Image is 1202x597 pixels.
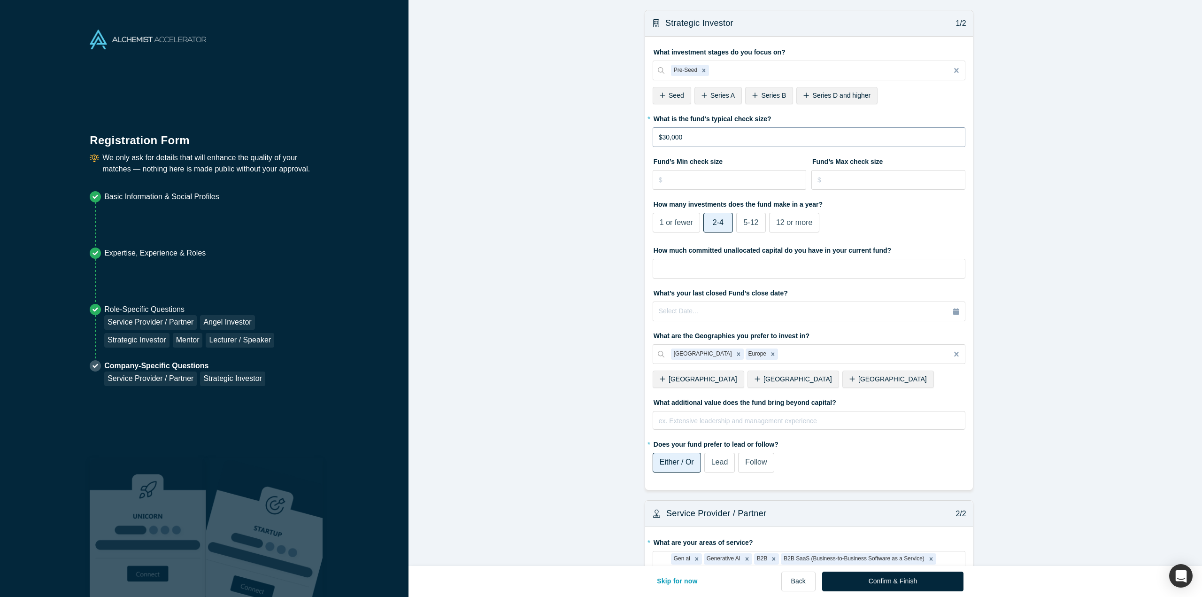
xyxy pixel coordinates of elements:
[659,307,698,315] span: Select Date...
[653,87,691,104] div: Seed
[90,30,206,49] img: Alchemist Accelerator Logo
[653,111,965,124] label: What is the fund's typical check size?
[743,218,758,226] span: 5-12
[842,371,934,388] div: [GEOGRAPHIC_DATA]
[90,458,206,597] img: Robust Technologies
[653,44,965,57] label: What investment stages do you focus on?
[796,87,878,104] div: Series D and higher
[747,371,839,388] div: [GEOGRAPHIC_DATA]
[671,65,699,76] div: Pre-Seed
[768,349,778,360] div: Remove Europe
[104,372,197,386] div: Service Provider / Partner
[746,349,768,360] div: Europe
[699,65,709,76] div: Remove Pre-Seed
[653,395,965,408] label: What additional value does the fund bring beyond capital?
[710,92,735,99] span: Series A
[858,375,927,383] span: [GEOGRAPHIC_DATA]
[694,87,742,104] div: Series A
[653,535,965,548] label: What are your areas of service?
[763,375,832,383] span: [GEOGRAPHIC_DATA]
[671,553,692,565] div: Gen ai
[671,349,733,360] div: [GEOGRAPHIC_DATA]
[811,154,965,167] label: Fund’s Max check size
[769,553,779,565] div: Remove B2B
[781,553,925,565] div: B2B SaaS (Business-to-Business Software as a Service)
[811,170,965,190] input: $
[653,196,965,209] label: How many investments does the fund make in a year?
[653,411,965,430] div: rdw-wrapper
[206,333,274,348] div: Lecturer / Speaker
[711,458,728,466] span: Lead
[713,218,724,226] span: 2-4
[173,333,203,348] div: Mentor
[745,87,793,104] div: Series B
[104,248,206,259] p: Expertise, Experience & Roles
[104,333,170,348] div: Strategic Investor
[951,508,966,519] p: 2/2
[653,371,744,388] div: [GEOGRAPHIC_DATA]
[104,360,265,372] p: Company-Specific Questions
[653,242,965,256] label: How much committed unallocated capital do you have in your current fund?
[926,553,936,565] div: Remove B2B SaaS (Business-to-Business Software as a Service)
[754,553,769,565] div: B2B
[200,372,265,386] div: Strategic Investor
[669,375,737,383] span: [GEOGRAPHIC_DATA]
[104,191,219,202] p: Basic Information & Social Profiles
[745,458,767,466] span: Follow
[200,315,254,330] div: Angel Investor
[653,436,965,450] label: Does your fund prefer to lead or follow?
[653,170,807,190] input: $
[761,92,786,99] span: Series B
[90,122,319,149] h1: Registration Form
[653,302,965,321] button: Select Date...
[653,154,807,167] label: Fund’s Min check size
[104,315,197,330] div: Service Provider / Partner
[692,553,702,565] div: Remove Gen ai
[666,507,766,520] h3: Service Provider / Partner
[781,572,816,591] button: Back
[776,218,812,226] span: 12 or more
[102,152,319,175] p: We only ask for details that will enhance the quality of your matches — nothing here is made publ...
[665,17,733,30] h3: Strategic Investor
[206,458,323,597] img: Prism AI
[104,304,319,315] p: Role-Specific Questions
[660,458,694,466] span: Either / Or
[653,328,965,341] label: What are the Geographies you prefer to invest in?
[653,285,965,298] label: What’s your last closed Fund’s close date?
[813,92,871,99] span: Series D and higher
[659,414,959,433] div: rdw-editor
[669,92,684,99] span: Seed
[653,127,965,147] input: $
[647,572,708,591] button: Skip for now
[660,218,693,226] span: 1 or fewer
[733,349,744,360] div: Remove United States
[951,18,966,29] p: 1/2
[742,553,752,565] div: Remove Generative AI
[822,572,963,591] button: Confirm & Finish
[704,553,742,565] div: Generative AI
